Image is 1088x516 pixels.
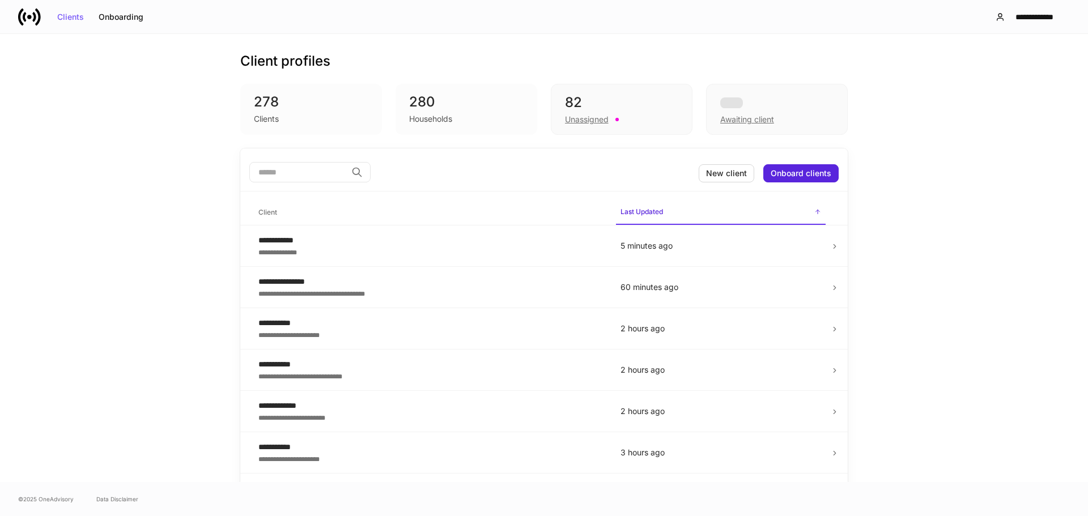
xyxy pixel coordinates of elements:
[620,323,821,334] p: 2 hours ago
[771,169,831,177] div: Onboard clients
[706,169,747,177] div: New client
[763,164,839,182] button: Onboard clients
[706,84,848,135] div: Awaiting client
[720,114,774,125] div: Awaiting client
[620,364,821,376] p: 2 hours ago
[99,13,143,21] div: Onboarding
[620,206,663,217] h6: Last Updated
[91,8,151,26] button: Onboarding
[254,201,607,224] span: Client
[409,93,524,111] div: 280
[57,13,84,21] div: Clients
[96,494,138,504] a: Data Disclaimer
[551,84,692,135] div: 82Unassigned
[240,52,330,70] h3: Client profiles
[565,114,609,125] div: Unassigned
[699,164,754,182] button: New client
[409,113,452,125] div: Households
[616,201,826,225] span: Last Updated
[565,93,678,112] div: 82
[620,447,821,458] p: 3 hours ago
[620,282,821,293] p: 60 minutes ago
[50,8,91,26] button: Clients
[254,93,368,111] div: 278
[254,113,279,125] div: Clients
[18,494,74,504] span: © 2025 OneAdvisory
[620,406,821,417] p: 2 hours ago
[620,240,821,251] p: 5 minutes ago
[258,207,277,218] h6: Client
